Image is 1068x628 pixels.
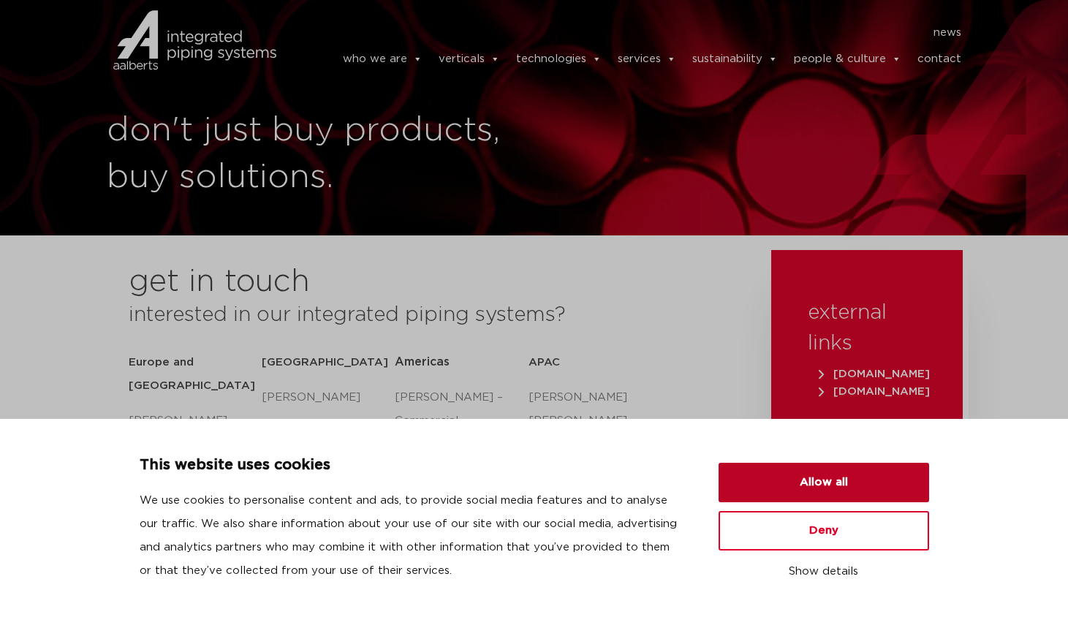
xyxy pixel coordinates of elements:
[129,357,255,391] strong: Europe and [GEOGRAPHIC_DATA]
[298,21,962,45] nav: Menu
[529,351,662,374] h5: APAC
[529,386,662,433] p: [PERSON_NAME] [PERSON_NAME]
[395,386,528,433] p: [PERSON_NAME] – Commercial
[794,45,901,74] a: people & culture
[933,21,961,45] a: news
[107,107,527,201] h1: don't just buy products, buy solutions.
[439,45,500,74] a: verticals
[692,45,778,74] a: sustainability
[262,386,395,409] p: [PERSON_NAME]
[129,265,310,300] h2: get in touch
[140,454,683,477] p: This website uses cookies
[343,45,423,74] a: who we are
[815,368,933,379] a: [DOMAIN_NAME]
[618,45,676,74] a: services
[819,386,930,397] span: [DOMAIN_NAME]
[808,298,926,359] h3: external links
[815,386,933,397] a: [DOMAIN_NAME]
[262,351,395,374] h5: [GEOGRAPHIC_DATA]
[719,511,929,551] button: Deny
[516,45,602,74] a: technologies
[129,409,262,433] p: [PERSON_NAME]
[140,489,683,583] p: We use cookies to personalise content and ads, to provide social media features and to analyse ou...
[819,368,930,379] span: [DOMAIN_NAME]
[719,559,929,584] button: Show details
[129,300,735,330] h3: interested in our integrated piping systems?
[917,45,961,74] a: contact
[719,463,929,502] button: Allow all
[395,356,450,368] span: Americas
